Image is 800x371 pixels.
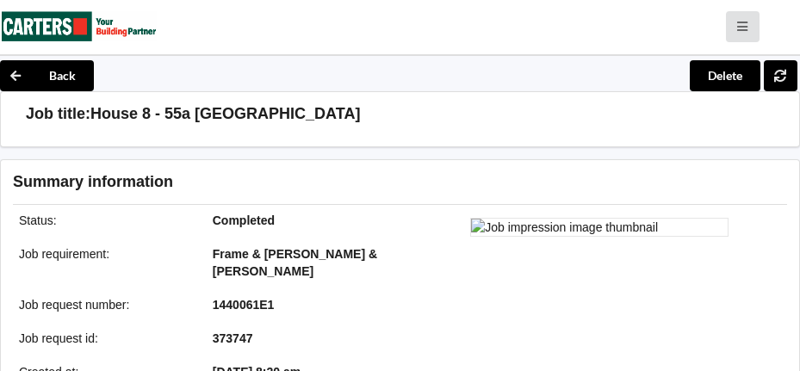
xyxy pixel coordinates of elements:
b: 1440061E1 [213,298,275,312]
div: Job requirement : [7,245,201,280]
h3: House 8 - 55a [GEOGRAPHIC_DATA] [90,104,360,124]
div: Job request number : [7,296,201,313]
b: Completed [213,213,275,227]
h3: Job title: [26,104,90,124]
img: Job impression image thumbnail [470,218,729,237]
b: Frame & [PERSON_NAME] & [PERSON_NAME] [213,247,377,278]
h3: Summary information [13,172,587,192]
button: Delete [690,60,760,91]
b: 373747 [213,331,253,345]
div: Status : [7,212,201,229]
div: Job request id : [7,330,201,347]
